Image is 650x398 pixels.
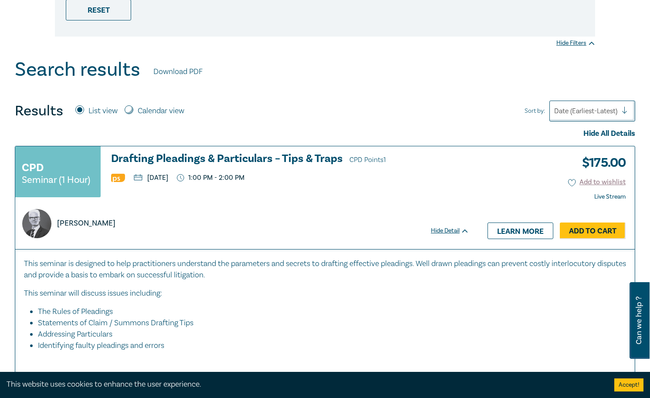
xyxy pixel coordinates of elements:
[153,66,203,78] a: Download PDF
[349,155,386,164] span: CPD Points 1
[15,102,63,120] h4: Results
[111,174,125,182] img: Professional Skills
[15,58,140,81] h1: Search results
[38,329,617,340] li: Addressing Particulars
[134,174,168,181] p: [DATE]
[38,317,617,329] li: Statements of Claim / Summons Drafting Tips
[431,226,479,235] div: Hide Detail
[635,287,643,354] span: Can we help ?
[38,340,626,351] li: Identifying faulty pleadings and errors
[614,378,643,391] button: Accept cookies
[22,209,51,238] img: https://s3.ap-southeast-2.amazonaws.com/leo-cussen-store-production-content/Contacts/Warren%20Smi...
[177,174,244,182] p: 1:00 PM - 2:00 PM
[22,160,44,175] h3: CPD
[554,106,556,116] input: Sort by
[576,153,626,173] h3: $ 175.00
[138,105,184,117] label: Calendar view
[15,128,635,139] div: Hide All Details
[568,177,626,187] button: Add to wishlist
[560,223,626,239] a: Add to Cart
[24,258,626,281] p: This seminar is designed to help practitioners understand the parameters and secrets to drafting ...
[24,288,626,299] p: This seminar will discuss issues including:
[487,223,553,239] a: Learn more
[7,379,601,390] div: This website uses cookies to enhance the user experience.
[88,105,118,117] label: List view
[57,218,115,229] p: [PERSON_NAME]
[111,153,469,166] a: Drafting Pleadings & Particulars – Tips & Traps CPD Points1
[525,106,545,116] span: Sort by:
[38,306,617,317] li: The Rules of Pleadings
[594,193,626,201] strong: Live Stream
[111,153,469,166] h3: Drafting Pleadings & Particulars – Tips & Traps
[22,175,90,184] small: Seminar (1 Hour)
[556,39,595,47] div: Hide Filters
